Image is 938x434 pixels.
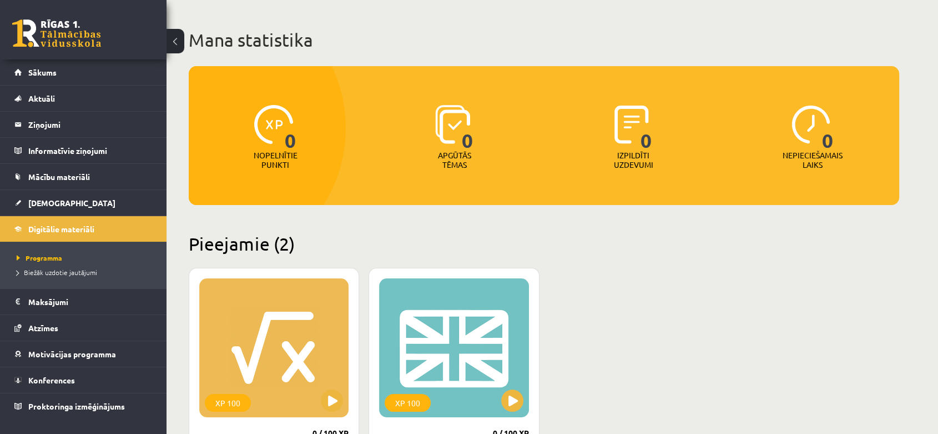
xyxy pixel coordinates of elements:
legend: Maksājumi [28,289,153,315]
span: Motivācijas programma [28,349,116,359]
span: 0 [462,105,473,151]
legend: Informatīvie ziņojumi [28,138,153,163]
span: Programma [17,253,62,262]
span: Mācību materiāli [28,172,90,182]
a: Aktuāli [14,86,153,111]
a: Rīgas 1. Tālmācības vidusskola [12,19,101,47]
a: Ziņojumi [14,112,153,137]
span: Digitālie materiāli [28,224,94,234]
a: Proktoringa izmēģinājums [14,393,153,419]
span: Proktoringa izmēģinājums [28,401,125,411]
legend: Ziņojumi [28,112,153,137]
img: icon-xp-0682a9bc20223a9ccc6f5883a126b849a74cddfe5390d2b41b4391c66f2066e7.svg [254,105,293,144]
p: Apgūtās tēmas [433,151,476,169]
div: XP 100 [205,394,251,412]
span: 0 [822,105,834,151]
span: 0 [285,105,296,151]
p: Nepieciešamais laiks [783,151,843,169]
a: Programma [17,253,155,263]
span: Atzīmes [28,323,58,333]
p: Nopelnītie punkti [254,151,297,169]
img: icon-learned-topics-4a711ccc23c960034f471b6e78daf4a3bad4a20eaf4de84257b87e66633f6470.svg [435,105,470,144]
span: Sākums [28,67,57,77]
a: Sākums [14,59,153,85]
img: icon-completed-tasks-ad58ae20a441b2904462921112bc710f1caf180af7a3daa7317a5a94f2d26646.svg [614,105,649,144]
div: XP 100 [385,394,431,412]
img: icon-clock-7be60019b62300814b6bd22b8e044499b485619524d84068768e800edab66f18.svg [791,105,830,144]
a: Maksājumi [14,289,153,315]
span: Konferences [28,375,75,385]
a: [DEMOGRAPHIC_DATA] [14,190,153,216]
a: Atzīmes [14,315,153,341]
span: Biežāk uzdotie jautājumi [17,268,97,277]
span: Aktuāli [28,93,55,103]
a: Motivācijas programma [14,341,153,367]
span: [DEMOGRAPHIC_DATA] [28,198,115,208]
a: Konferences [14,367,153,393]
a: Biežāk uzdotie jautājumi [17,267,155,277]
h1: Mana statistika [189,29,899,51]
span: 0 [641,105,652,151]
p: Izpildīti uzdevumi [612,151,655,169]
h2: Pieejamie (2) [189,233,899,255]
a: Mācību materiāli [14,164,153,189]
a: Digitālie materiāli [14,216,153,242]
a: Informatīvie ziņojumi [14,138,153,163]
